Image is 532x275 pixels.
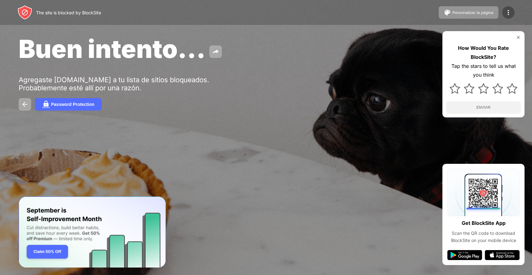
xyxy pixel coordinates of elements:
[447,230,520,244] div: Scan the QR code to download BlockSite on your mobile device
[478,83,489,94] img: star.svg
[212,48,219,55] img: share.svg
[516,35,521,40] img: rate-us-close.svg
[444,9,451,16] img: pallet.svg
[35,98,102,111] button: Password Protection
[42,101,50,108] img: password.svg
[447,169,520,216] img: qrcode.svg
[446,62,521,80] div: Tap the stars to tell us what you think
[452,10,493,15] div: Personalizar la página
[19,76,211,92] div: Agregaste [DOMAIN_NAME] a tu lista de sitios bloqueados. Probablemente esté allí por una razón.
[51,102,94,107] div: Password Protection
[505,9,512,16] img: menu-icon.svg
[446,44,521,62] div: How Would You Rate BlockSite?
[439,6,498,19] button: Personalizar la página
[464,83,474,94] img: star.svg
[507,83,517,94] img: star.svg
[492,83,503,94] img: star.svg
[19,34,206,64] span: Buen intento...
[21,101,29,108] img: back.svg
[485,250,520,260] img: app-store.svg
[450,83,460,94] img: star.svg
[446,101,521,114] button: ENVIAR
[447,250,482,260] img: google-play.svg
[462,219,506,228] div: Get BlockSite App
[19,197,166,268] iframe: Banner
[36,10,101,15] div: The site is blocked by BlockSite
[17,5,32,20] img: header-logo.svg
